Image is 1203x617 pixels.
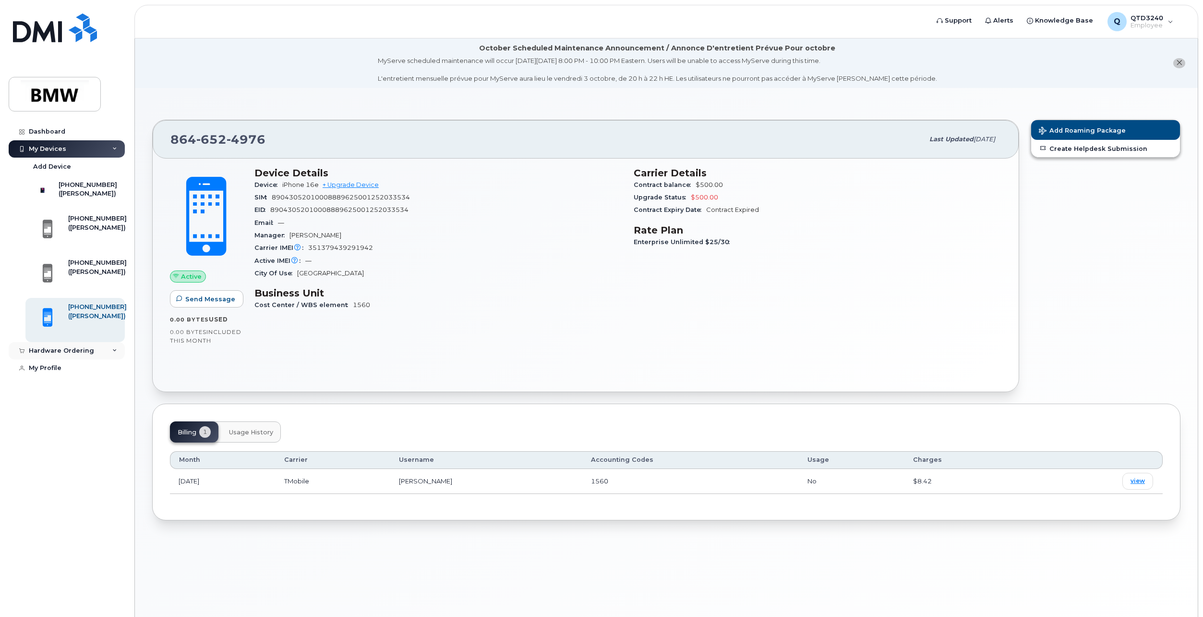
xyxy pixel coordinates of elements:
span: City Of Use [254,270,297,277]
span: Last updated [929,136,974,143]
span: [PERSON_NAME] [289,232,341,239]
span: Usage History [229,429,273,436]
th: Accounting Codes [582,451,799,469]
span: EID [254,206,270,213]
span: SIM [254,194,272,201]
span: 89043052010008889625001252033534 [272,194,410,201]
span: Contract Expired [706,206,759,213]
span: included this month [170,328,241,344]
td: No [799,469,904,494]
th: Month [170,451,276,469]
span: 652 [196,132,227,147]
span: 1560 [591,477,608,485]
th: Charges [904,451,1030,469]
span: Active IMEI [254,257,305,264]
span: [DATE] [974,136,995,143]
a: view [1122,473,1153,490]
span: 351379439291942 [308,244,373,251]
span: Contract balance [634,181,696,188]
span: Email [254,219,278,226]
span: iPhone 16e [282,181,319,188]
h3: Carrier Details [634,167,1001,179]
span: 864 [170,132,265,147]
th: Carrier [276,451,390,469]
span: Contract Expiry Date [634,206,706,213]
span: Manager [254,232,289,239]
span: Send Message [185,295,235,304]
span: Active [181,272,202,281]
span: 89043052010008889625001252033534 [270,206,409,213]
td: TMobile [276,469,390,494]
td: [PERSON_NAME] [390,469,582,494]
th: Username [390,451,582,469]
h3: Rate Plan [634,224,1001,236]
a: + Upgrade Device [323,181,379,188]
span: $500.00 [691,194,718,201]
span: 0.00 Bytes [170,329,206,335]
div: October Scheduled Maintenance Announcement / Annonce D'entretient Prévue Pour octobre [479,43,835,53]
span: used [209,316,228,323]
div: MyServe scheduled maintenance will occur [DATE][DATE] 8:00 PM - 10:00 PM Eastern. Users will be u... [378,56,937,83]
span: — [278,219,284,226]
button: close notification [1173,58,1185,68]
span: Enterprise Unlimited $25/30 [634,238,734,246]
td: [DATE] [170,469,276,494]
span: 4976 [227,132,265,147]
h3: Business Unit [254,287,622,299]
span: 1560 [353,301,370,308]
a: Create Helpdesk Submission [1031,140,1180,157]
span: Cost Center / WBS element [254,301,353,308]
span: $500.00 [696,181,723,188]
iframe: Messenger Launcher [1161,575,1196,610]
span: Carrier IMEI [254,244,308,251]
span: Device [254,181,282,188]
th: Usage [799,451,904,469]
button: Send Message [170,290,243,308]
span: view [1131,477,1145,485]
div: $8.42 [913,477,1021,486]
span: 0.00 Bytes [170,316,209,323]
span: [GEOGRAPHIC_DATA] [297,270,364,277]
h3: Device Details [254,167,622,179]
span: Upgrade Status [634,194,691,201]
span: Add Roaming Package [1039,127,1126,136]
span: — [305,257,312,264]
button: Add Roaming Package [1031,120,1180,140]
